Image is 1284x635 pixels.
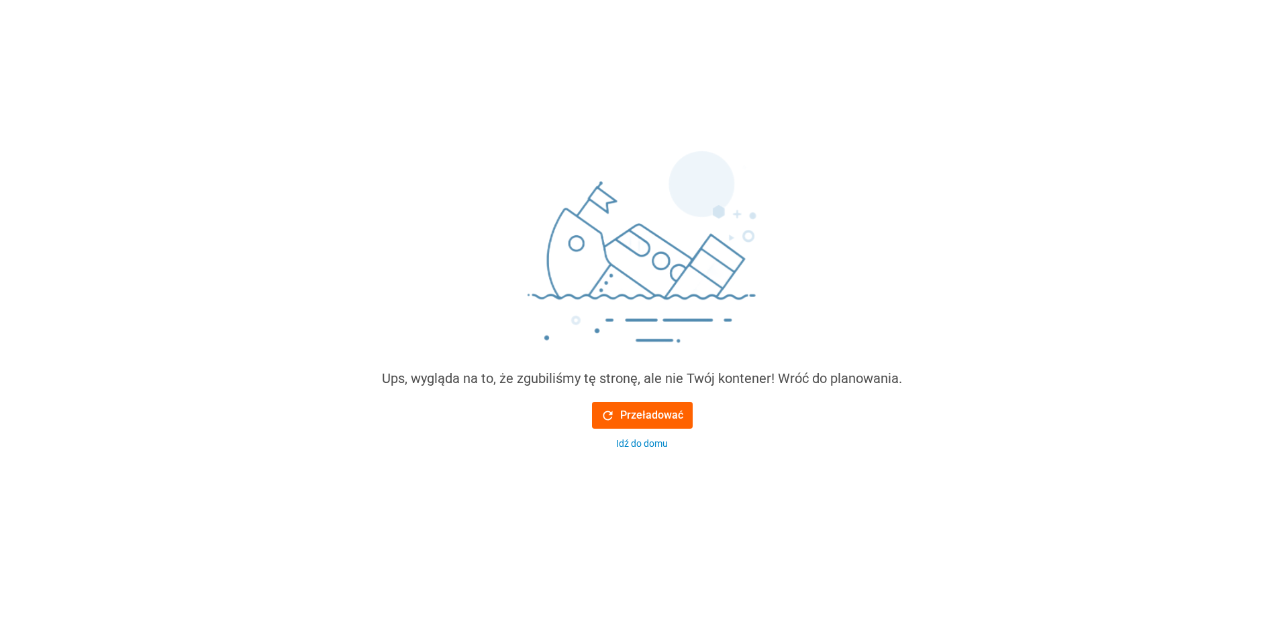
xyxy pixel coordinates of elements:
button: Przeładować [592,402,693,429]
font: Przeładować [620,409,683,421]
font: Idź do domu [616,438,668,449]
font: Ups, wygląda na to, że zgubiliśmy tę stronę, ale nie Twój kontener! Wróć do planowania. [382,370,902,386]
img: sinking_ship.png [441,145,844,368]
button: Idź do domu [592,437,693,451]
